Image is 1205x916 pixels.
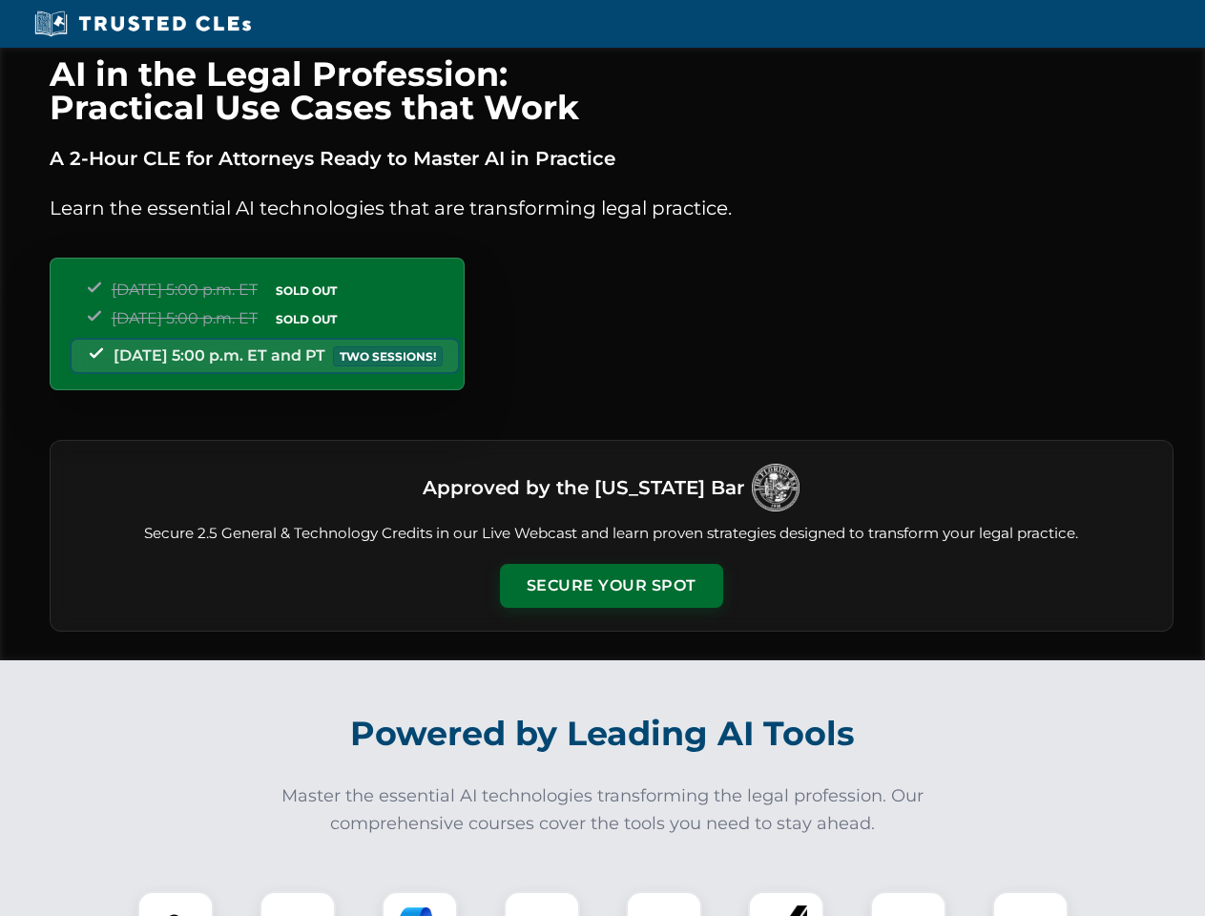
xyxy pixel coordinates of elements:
h1: AI in the Legal Profession: Practical Use Cases that Work [50,57,1174,124]
button: Secure Your Spot [500,564,723,608]
span: [DATE] 5:00 p.m. ET [112,281,258,299]
span: [DATE] 5:00 p.m. ET [112,309,258,327]
p: Learn the essential AI technologies that are transforming legal practice. [50,193,1174,223]
span: SOLD OUT [269,309,343,329]
p: Master the essential AI technologies transforming the legal profession. Our comprehensive courses... [269,782,937,838]
h2: Powered by Leading AI Tools [74,700,1132,767]
span: SOLD OUT [269,281,343,301]
p: Secure 2.5 General & Technology Credits in our Live Webcast and learn proven strategies designed ... [73,523,1150,545]
img: Logo [752,464,800,511]
p: A 2-Hour CLE for Attorneys Ready to Master AI in Practice [50,143,1174,174]
h3: Approved by the [US_STATE] Bar [423,470,744,505]
img: Trusted CLEs [29,10,257,38]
